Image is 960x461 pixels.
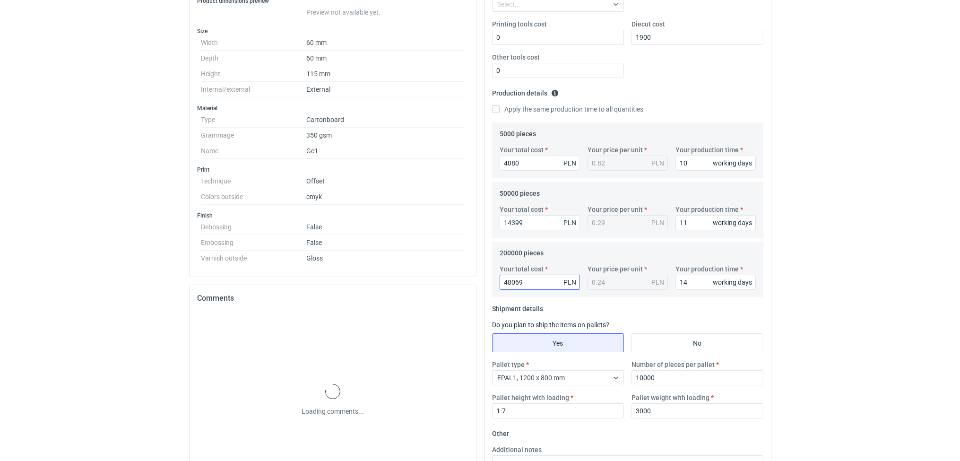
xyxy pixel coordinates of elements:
dd: cmyk [306,189,465,205]
label: Your production time [675,145,739,155]
label: Your price per unit [588,205,643,214]
dd: Cartonboard [306,112,465,128]
h3: Finish [197,212,468,219]
input: 0 [492,30,624,45]
label: Your production time [675,264,739,274]
label: Printing tools cost [492,19,547,29]
input: 0 [500,215,580,230]
dt: Internal/external [201,82,306,97]
h3: Size [197,27,468,35]
dt: Grammage [201,128,306,143]
dt: Name [201,143,306,159]
legend: 200000 pieces [500,245,544,257]
div: working days [713,218,752,227]
input: 0 [631,370,763,385]
dt: Depth [201,51,306,66]
legend: Production details [492,86,559,97]
dt: Technique [201,174,306,189]
h2: Comments [197,293,468,304]
label: No [631,333,763,352]
legend: Shipment details [492,301,543,313]
label: Pallet type [492,360,525,369]
div: PLN [563,278,576,287]
dt: Debossing [201,219,306,235]
p: Loading comments... [302,407,364,416]
div: working days [713,158,752,168]
input: 0 [631,403,763,418]
dt: Varnish outside [201,251,306,262]
label: Diecut cost [631,19,665,29]
div: PLN [563,158,576,168]
label: Your total cost [500,205,544,214]
legend: 50000 pieces [500,186,540,197]
div: PLN [563,218,576,227]
input: 0 [492,403,624,418]
h3: Print [197,166,468,174]
label: Pallet weight with loading [631,393,709,402]
dt: Colors outside [201,189,306,205]
input: 0 [675,275,756,290]
div: PLN [651,158,664,168]
dd: Offset [306,174,465,189]
label: Other tools cost [492,52,540,62]
label: Yes [492,333,624,352]
dd: False [306,235,465,251]
label: Your total cost [500,264,544,274]
dt: Type [201,112,306,128]
label: Apply the same production time to all quantities [492,104,643,114]
label: Your production time [675,205,739,214]
dd: 60 mm [306,35,465,51]
div: PLN [651,278,664,287]
legend: Other [492,426,509,437]
dd: 350 gsm [306,128,465,143]
span: EPAL1, 1200 x 800 mm [497,374,565,382]
input: 0 [500,156,580,171]
input: 0 [492,63,624,78]
dd: 115 mm [306,66,465,82]
dt: Embossing [201,235,306,251]
label: Your price per unit [588,264,643,274]
label: Pallet height with loading [492,393,569,402]
input: 0 [500,275,580,290]
label: Your price per unit [588,145,643,155]
dd: 60 mm [306,51,465,66]
div: PLN [651,218,664,227]
label: Number of pieces per pallet [631,360,715,369]
dt: Height [201,66,306,82]
label: Additional notes [492,445,542,454]
dd: External [306,82,465,97]
input: 0 [631,30,763,45]
legend: 5000 pieces [500,126,536,138]
dd: Gc1 [306,143,465,159]
label: Your total cost [500,145,544,155]
label: Do you plan to ship the items on pallets? [492,321,609,329]
h3: Material [197,104,468,112]
div: working days [713,278,752,287]
input: 0 [675,215,756,230]
dt: Width [201,35,306,51]
span: Preview not available yet. [306,9,381,16]
dd: False [306,219,465,235]
dd: Gloss [306,251,465,262]
input: 0 [675,156,756,171]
